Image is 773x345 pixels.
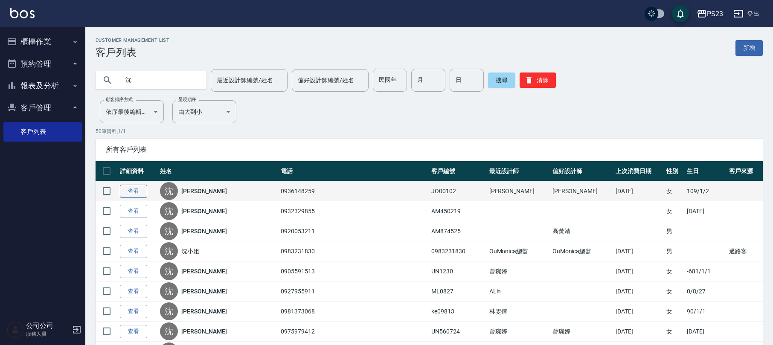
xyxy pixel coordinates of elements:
a: 查看 [120,325,147,338]
td: 過路客 [727,241,763,261]
td: UN1230 [429,261,487,281]
td: 0905591513 [279,261,429,281]
a: 查看 [120,205,147,218]
td: 0981373068 [279,302,429,322]
a: 沈小姐 [181,247,199,255]
a: [PERSON_NAME] [181,287,227,296]
td: 女 [664,322,685,342]
td: 男 [664,221,685,241]
td: UN560724 [429,322,487,342]
td: [DATE] [613,302,664,322]
button: 搜尋 [488,72,515,88]
div: 依序最後編輯時間 [100,100,164,123]
td: 女 [664,201,685,221]
a: 查看 [120,225,147,238]
button: 登出 [730,6,763,22]
p: 服務人員 [26,330,70,338]
td: 林雯倩 [487,302,550,322]
a: [PERSON_NAME] [181,327,227,336]
button: PS23 [693,5,727,23]
td: ke09813 [429,302,487,322]
td: 0/8/27 [685,281,727,302]
td: OuMonica總監 [550,241,613,261]
td: [DATE] [685,201,727,221]
td: 0936148259 [279,181,429,201]
td: [PERSON_NAME] [487,181,550,201]
a: [PERSON_NAME] [181,227,227,235]
td: 女 [664,281,685,302]
th: 性別 [664,161,685,181]
td: -681/1/1 [685,261,727,281]
div: 沈 [160,302,178,320]
a: [PERSON_NAME] [181,267,227,275]
td: 0975979412 [279,322,429,342]
a: 查看 [120,185,147,198]
img: Person [7,321,24,338]
td: [DATE] [613,281,664,302]
td: 90/1/1 [685,302,727,322]
a: [PERSON_NAME] [181,307,227,316]
input: 搜尋關鍵字 [119,69,200,92]
td: AM874525 [429,221,487,241]
td: [DATE] [685,322,727,342]
a: 查看 [120,265,147,278]
button: 清除 [520,72,556,88]
div: PS23 [707,9,723,19]
td: 0932329855 [279,201,429,221]
div: 沈 [160,222,178,240]
td: 0920053211 [279,221,429,241]
th: 偏好設計師 [550,161,613,181]
a: [PERSON_NAME] [181,187,227,195]
p: 50 筆資料, 1 / 1 [96,128,763,135]
h5: 公司公司 [26,322,70,330]
td: [DATE] [613,261,664,281]
td: 曾琬婷 [550,322,613,342]
span: 所有客戶列表 [106,145,753,154]
td: 女 [664,181,685,201]
td: 曾琬婷 [487,261,550,281]
div: 沈 [160,282,178,300]
th: 生日 [685,161,727,181]
img: Logo [10,8,35,18]
td: [PERSON_NAME] [550,181,613,201]
label: 呈現順序 [178,96,196,103]
th: 詳細資料 [118,161,158,181]
th: 客戶來源 [727,161,763,181]
td: OuMonica總監 [487,241,550,261]
th: 姓名 [158,161,279,181]
button: 報表及分析 [3,75,82,97]
th: 電話 [279,161,429,181]
div: 沈 [160,242,178,260]
td: JO00102 [429,181,487,201]
div: 沈 [160,322,178,340]
div: 沈 [160,202,178,220]
div: 沈 [160,182,178,200]
a: 查看 [120,305,147,318]
th: 最近設計師 [487,161,550,181]
a: [PERSON_NAME] [181,207,227,215]
td: 高黃靖 [550,221,613,241]
td: 男 [664,241,685,261]
th: 客戶編號 [429,161,487,181]
td: 曾琬婷 [487,322,550,342]
td: 0983231830 [279,241,429,261]
th: 上次消費日期 [613,161,664,181]
label: 顧客排序方式 [106,96,133,103]
td: [DATE] [613,241,664,261]
button: 預約管理 [3,53,82,75]
a: 新增 [735,40,763,56]
td: [DATE] [613,322,664,342]
td: [DATE] [613,181,664,201]
td: 0983231830 [429,241,487,261]
td: 女 [664,261,685,281]
a: 客戶列表 [3,122,82,142]
div: 沈 [160,262,178,280]
td: 0927955911 [279,281,429,302]
a: 查看 [120,285,147,298]
td: 女 [664,302,685,322]
h3: 客戶列表 [96,46,169,58]
button: 櫃檯作業 [3,31,82,53]
div: 由大到小 [172,100,236,123]
td: AM450219 [429,201,487,221]
button: save [672,5,689,22]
